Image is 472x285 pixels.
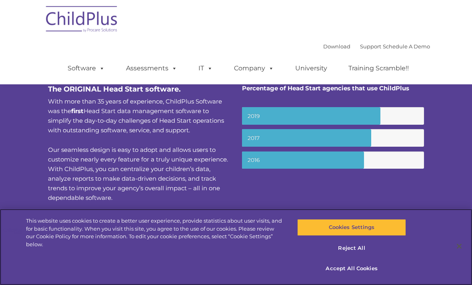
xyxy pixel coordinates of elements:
span: Our seamless design is easy to adopt and allows users to customize nearly every feature for a tru... [48,146,228,201]
a: Download [323,43,350,50]
button: Reject All [297,240,406,257]
a: Assessments [118,60,185,76]
button: Accept All Cookies [297,260,406,277]
div: This website uses cookies to create a better user experience, provide statistics about user visit... [26,217,283,248]
a: Support [360,43,381,50]
a: University [287,60,335,76]
small: 2016 [242,151,424,169]
a: Software [60,60,113,76]
b: first [71,107,84,115]
span: The ORIGINAL Head Start software. [48,85,181,94]
button: Cookies Settings [297,219,406,236]
a: Training Scramble!! [340,60,417,76]
small: 2019 [242,107,424,125]
font: | [323,43,430,50]
img: ChildPlus by Procare Solutions [42,0,122,40]
button: Close [450,237,468,255]
strong: Percentage of Head Start agencies that use ChildPlus [242,84,409,92]
span: With more than 35 years of experience, ChildPlus Software was the Head Start data management soft... [48,98,224,134]
a: Schedule A Demo [383,43,430,50]
small: 2017 [242,129,424,147]
a: Company [226,60,282,76]
a: IT [190,60,221,76]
